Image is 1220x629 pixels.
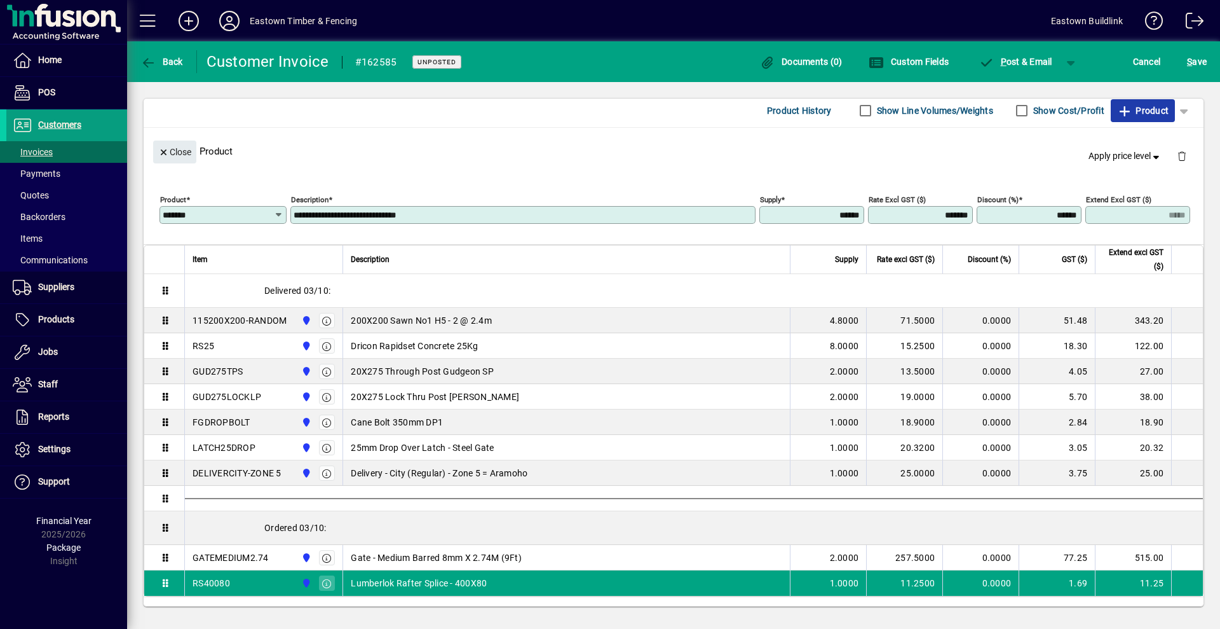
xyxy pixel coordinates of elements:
[351,467,527,480] span: Delivery - City (Regular) - Zone 5 = Aramoho
[830,577,859,590] span: 1.0000
[38,411,69,422] span: Reports
[355,52,397,73] div: #162585
[1019,570,1095,596] td: 1.69
[942,460,1019,486] td: 0.0000
[38,476,70,487] span: Support
[209,10,250,32] button: Profile
[1187,57,1192,67] span: S
[1095,384,1171,410] td: 38.00
[942,359,1019,384] td: 0.0000
[1133,52,1161,72] span: Cancel
[6,272,127,303] a: Suppliers
[38,120,81,130] span: Customers
[1019,410,1095,435] td: 2.84
[193,365,243,378] div: GUD275TPS
[38,282,74,292] span: Suppliers
[767,100,832,121] span: Product History
[874,467,935,480] div: 25.0000
[874,551,935,564] div: 257.5000
[13,147,53,157] span: Invoices
[291,195,329,204] mat-label: Description
[250,11,357,31] div: Eastown Timber & Fencing
[1095,410,1171,435] td: 18.90
[13,233,43,244] span: Items
[874,577,935,590] div: 11.2500
[874,314,935,327] div: 71.5000
[1103,245,1163,273] span: Extend excl GST ($)
[830,314,859,327] span: 4.8000
[1086,195,1151,204] mat-label: Extend excl GST ($)
[207,52,329,72] div: Customer Invoice
[760,57,843,67] span: Documents (0)
[830,340,859,352] span: 8.0000
[153,141,196,163] button: Close
[351,365,494,378] span: 20X275 Through Post Gudgeon SP
[193,340,214,352] div: RS25
[417,58,456,66] span: Unposted
[351,314,492,327] span: 200X200 Sawn No1 H5 - 2 @ 2.4m
[830,441,859,454] span: 1.0000
[942,545,1019,570] td: 0.0000
[6,163,127,184] a: Payments
[193,314,287,327] div: 115200X200-RANDOM
[869,57,949,67] span: Custom Fields
[351,416,443,429] span: Cane Bolt 350mm DP1
[38,87,55,97] span: POS
[1117,100,1169,121] span: Product
[1019,359,1095,384] td: 4.05
[193,441,255,454] div: LATCH25DROP
[968,252,1011,266] span: Discount (%)
[942,570,1019,596] td: 0.0000
[38,347,58,357] span: Jobs
[38,314,74,324] span: Products
[13,255,88,265] span: Communications
[38,55,62,65] span: Home
[160,195,186,204] mat-label: Product
[865,50,952,73] button: Custom Fields
[38,444,71,454] span: Settings
[6,184,127,206] a: Quotes
[942,384,1019,410] td: 0.0000
[1135,3,1163,44] a: Knowledge Base
[835,252,858,266] span: Supply
[830,467,859,480] span: 1.0000
[168,10,209,32] button: Add
[757,50,846,73] button: Documents (0)
[830,416,859,429] span: 1.0000
[869,195,926,204] mat-label: Rate excl GST ($)
[1167,150,1197,162] app-page-header-button: Delete
[6,228,127,249] a: Items
[38,379,58,389] span: Staff
[13,212,65,222] span: Backorders
[874,104,993,117] label: Show Line Volumes/Weights
[6,466,127,498] a: Support
[127,50,197,73] app-page-header-button: Back
[1019,384,1095,410] td: 5.70
[351,391,519,403] span: 20X275 Lock Thru Post [PERSON_NAME]
[1095,435,1171,460] td: 20.32
[972,50,1059,73] button: Post & Email
[13,169,60,179] span: Payments
[351,577,487,590] span: Lumberlok Rafter Splice - 400X80
[351,551,522,564] span: Gate - Medium Barred 8mm X 2.74M (9Ft)
[1095,359,1171,384] td: 27.00
[351,340,478,352] span: Dricon Rapidset Concrete 25Kg
[1088,149,1162,163] span: Apply price level
[1095,333,1171,359] td: 122.00
[6,249,127,271] a: Communications
[830,365,859,378] span: 2.0000
[137,50,186,73] button: Back
[6,77,127,109] a: POS
[185,274,1203,307] div: Delivered 03/10:
[762,99,837,122] button: Product History
[1019,308,1095,333] td: 51.48
[1095,570,1171,596] td: 11.25
[830,391,859,403] span: 2.0000
[298,576,313,590] span: Holyoake St
[977,195,1019,204] mat-label: Discount (%)
[874,391,935,403] div: 19.0000
[874,365,935,378] div: 13.5000
[298,551,313,565] span: Holyoake St
[1095,308,1171,333] td: 343.20
[193,416,250,429] div: FGDROPBOLT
